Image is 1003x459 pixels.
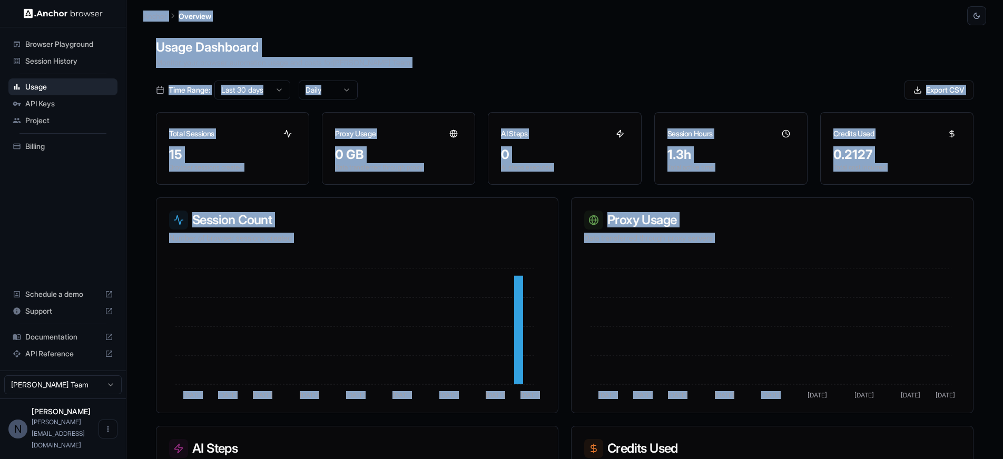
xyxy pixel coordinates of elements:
[8,303,117,320] div: Support
[8,112,117,129] div: Project
[156,38,973,57] h1: Usage Dashboard
[335,163,462,172] p: Data transferred through proxy
[253,391,272,399] tspan: [DATE]
[99,420,117,438] button: Open menu
[300,391,319,399] tspan: [DATE]
[667,146,794,163] div: 1.3h
[715,391,734,399] tspan: [DATE]
[833,146,960,163] div: 0.2127
[169,85,210,95] span: Time Range:
[584,211,960,229] h3: Proxy Usage
[8,78,117,95] div: Usage
[169,233,545,243] p: Number of browser sessions created
[668,391,687,399] tspan: [DATE]
[169,163,296,172] p: Browser sessions created
[936,391,955,399] tspan: [DATE]
[392,391,412,399] tspan: [DATE]
[25,39,113,49] span: Browser Playground
[439,391,459,399] tspan: [DATE]
[156,57,973,68] p: Monitor your browser automation usage and costs for [PERSON_NAME] Team
[8,420,27,438] div: N
[143,10,211,22] nav: breadcrumb
[346,391,366,399] tspan: [DATE]
[520,391,540,399] tspan: [DATE]
[25,82,113,92] span: Usage
[25,141,113,152] span: Billing
[25,332,101,342] span: Documentation
[501,128,527,139] h3: AI Steps
[901,391,920,399] tspan: [DATE]
[335,128,376,139] h3: Proxy Usage
[761,391,781,399] tspan: [DATE]
[169,439,545,458] h3: AI Steps
[833,163,960,172] p: Total cost incurred
[8,345,117,362] div: API Reference
[25,348,101,359] span: API Reference
[25,306,101,316] span: Support
[584,233,960,243] p: Data transferred through proxy servers
[667,163,794,172] p: Total active time
[169,128,214,139] h3: Total Sessions
[179,11,211,22] p: Overview
[218,391,238,399] tspan: [DATE]
[335,146,462,163] div: 0 GB
[486,391,505,399] tspan: [DATE]
[8,36,117,53] div: Browser Playground
[25,98,113,109] span: API Keys
[501,146,628,163] div: 0
[598,391,618,399] tspan: [DATE]
[8,138,117,155] div: Billing
[169,211,545,229] h3: Session Count
[808,391,827,399] tspan: [DATE]
[633,391,653,399] tspan: [DATE]
[833,128,874,139] h3: Credits Used
[25,115,113,126] span: Project
[904,81,973,99] button: Export CSV
[667,128,713,139] h3: Session Hours
[8,328,117,345] div: Documentation
[32,407,91,416] span: Nick Matthews
[183,391,203,399] tspan: [DATE]
[8,53,117,69] div: Session History
[24,8,103,18] img: Anchor Logo
[8,286,117,303] div: Schedule a demo
[25,289,101,300] span: Schedule a demo
[32,418,85,449] span: nick@odtginc.com
[8,95,117,112] div: API Keys
[584,439,960,458] h3: Credits Used
[25,56,113,66] span: Session History
[854,391,874,399] tspan: [DATE]
[143,11,167,22] p: Anchor
[169,146,296,163] div: 15
[501,163,628,172] p: AI steps executed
